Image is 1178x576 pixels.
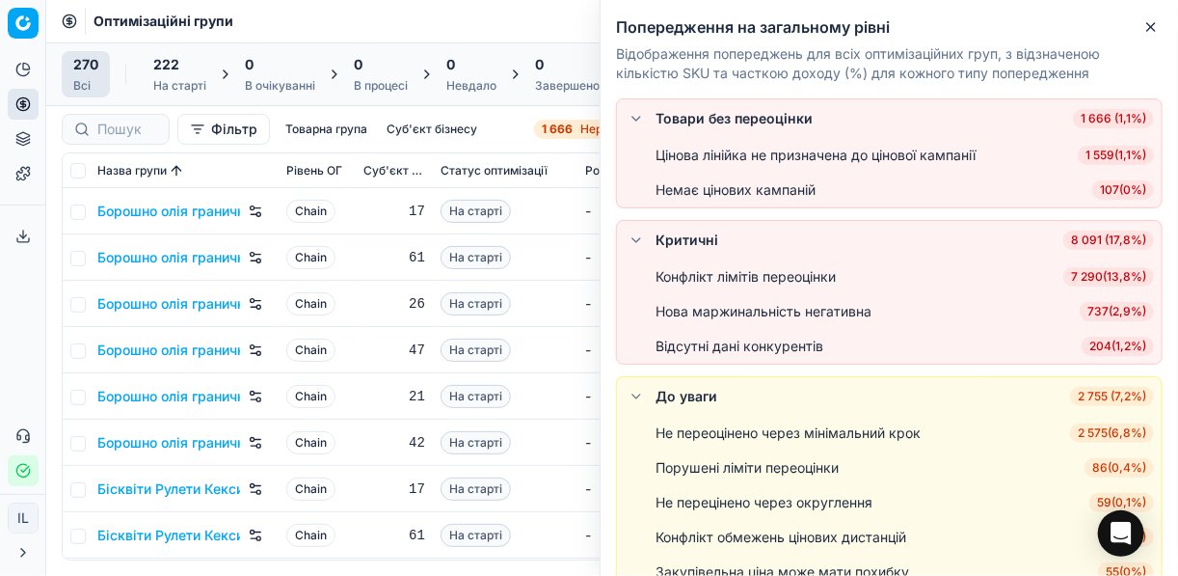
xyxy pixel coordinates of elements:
div: В процесі [354,78,408,94]
td: - [577,281,709,327]
span: Chain [286,200,335,223]
a: Борошно олія гранична націнка, Кластер 2 [97,248,240,267]
span: 0 [354,55,362,74]
span: Нерозподілені товари не будуть переоцінюватись [580,122,866,137]
span: 2 755 (7,2%) [1070,387,1154,406]
div: Завершено [535,78,600,94]
div: 47 [363,341,425,360]
td: - [577,234,709,281]
span: 86 ( 0,4% ) [1084,458,1154,478]
div: Не перецінено через округлення [656,493,872,512]
span: 7 290 ( 13,8% ) [1063,267,1154,287]
a: Бісквіти Рулети Кекси, Кластер 2 [97,526,240,545]
div: До уваги [656,387,717,406]
td: - [577,188,709,234]
a: Бісквіти Рулети Кекси, Кластер 1 [97,480,240,499]
a: Борошно олія гранична націнка, Кластер 3 [97,294,240,314]
span: На старті [441,246,511,269]
span: 1 666 (1,1%) [1073,109,1154,128]
span: На старті [441,200,511,223]
div: Товари без переоцінки [656,109,813,128]
span: Chain [286,246,335,269]
span: На старті [441,478,511,501]
div: На старті [153,78,206,94]
span: Оптимізаційні групи [94,12,233,31]
span: На старті [441,431,511,454]
span: 1 559 ( 1,1% ) [1078,146,1154,165]
input: Пошук [97,120,157,139]
div: Конфлікт лімітів переоцінки [656,267,836,287]
button: Sorted by Назва групи ascending [167,161,186,180]
span: На старті [441,339,511,362]
div: 21 [363,387,425,406]
div: 17 [363,480,425,499]
span: 270 [73,55,98,74]
div: Open Intercom Messenger [1098,510,1144,557]
div: Невдало [446,78,496,94]
span: 8 091 (17,8%) [1063,231,1154,250]
span: 222 [153,55,179,74]
div: 61 [363,526,425,545]
span: 107 ( 0% ) [1092,180,1154,200]
span: На старті [441,524,511,547]
td: - [577,373,709,420]
span: 204 ( 1,2% ) [1082,337,1154,356]
span: Розклад переоцінювання [585,163,701,178]
a: Борошно олія гранична націнка, Кластер 4 [97,341,240,360]
td: - [577,327,709,373]
span: Chain [286,385,335,408]
div: 42 [363,433,425,453]
div: 17 [363,202,425,221]
span: Рівень OГ [286,163,342,178]
span: 737 ( 2,9% ) [1080,302,1154,321]
div: Конфлікт обмежень цінових дистанцій [656,528,906,547]
div: В очікуванні [245,78,315,94]
span: Chain [286,478,335,501]
div: Порушені ліміти переоцінки [656,458,839,478]
button: Фільтр [177,114,270,145]
span: 2 575 ( 6,8% ) [1070,424,1154,443]
div: Не переоцінено через мінімальний крок [656,424,921,443]
div: 61 [363,248,425,267]
div: Відсутні дані конкурентів [656,337,823,356]
p: Відображення попереджень для всіх оптимізаційних груп, з відзначеною кількістю SKU та часткою дох... [616,44,1163,83]
a: Борошно олія гранична націнка, Кластер 1 [97,202,240,221]
span: На старті [441,292,511,315]
div: 26 [363,294,425,314]
span: На старті [441,385,511,408]
div: Нова маржинальність негативна [656,302,871,321]
span: Chain [286,431,335,454]
button: Товарна група [278,118,375,141]
span: 0 [446,55,455,74]
span: Назва групи [97,163,167,178]
div: Цінова лінійка не призначена до цінової кампанії [656,146,976,165]
a: Борошно олія гранична націнка, Кластер 6 [97,433,240,453]
span: IL [9,504,38,533]
span: 0 [245,55,254,74]
td: - [577,512,709,559]
span: 59 ( 0,1% ) [1089,493,1154,512]
div: Критичні [656,231,718,250]
h2: Попередження на загальному рівні [616,15,1163,39]
td: - [577,466,709,512]
a: Борошно олія гранична націнка, Кластер 5 [97,387,240,406]
button: IL [8,503,39,534]
span: Суб'єкт бізнесу [363,163,425,178]
span: Chain [286,339,335,362]
span: Chain [286,524,335,547]
a: 1 666Нерозподілені товари не будуть переоцінюватись [534,120,873,139]
span: Chain [286,292,335,315]
td: - [577,420,709,466]
span: Статус оптимізації [441,163,548,178]
div: Всі [73,78,98,94]
nav: breadcrumb [94,12,233,31]
span: 0 [535,55,544,74]
strong: 1 666 [542,122,573,137]
button: Суб'єкт бізнесу [379,118,485,141]
div: Немає цінових кампаній [656,180,816,200]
